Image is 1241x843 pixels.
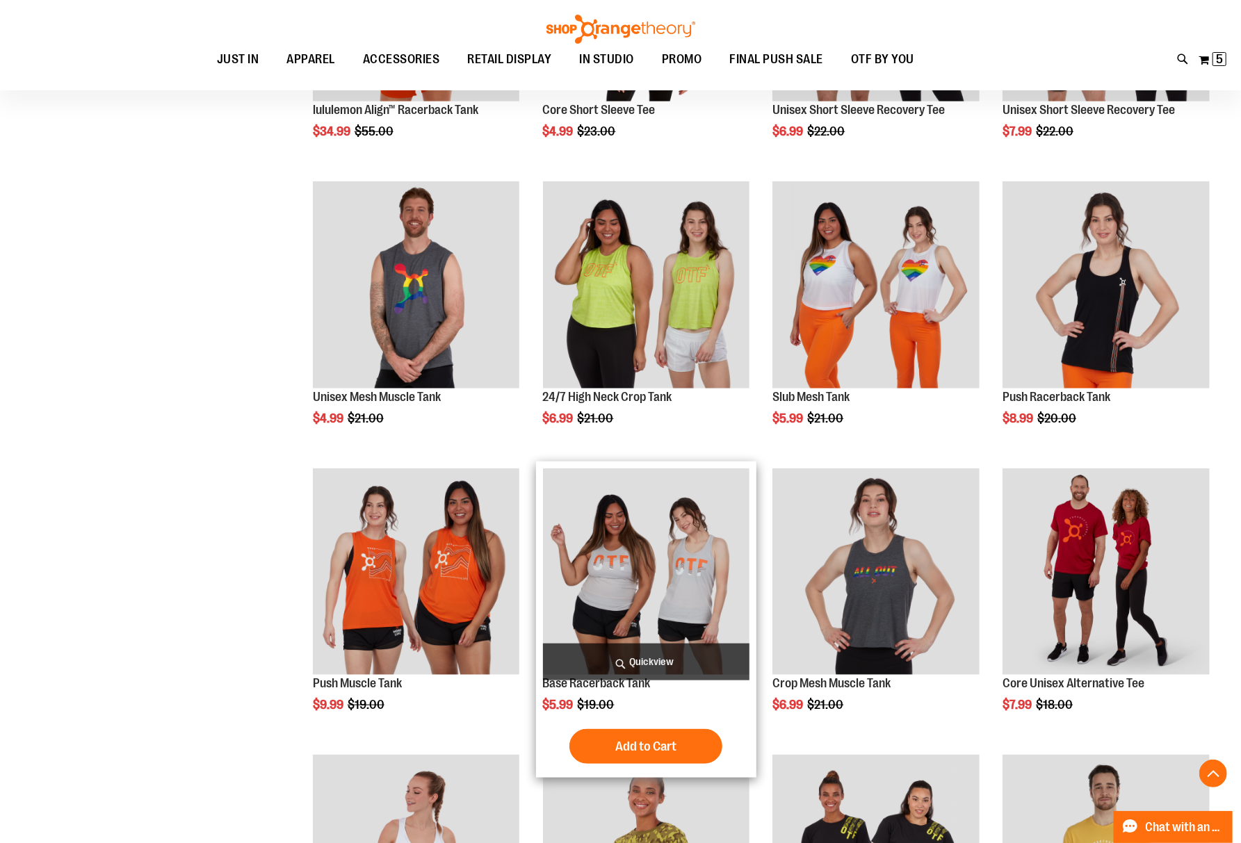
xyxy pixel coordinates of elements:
img: Product image for Push Muscle Tank [313,468,520,676]
span: $5.99 [772,411,805,425]
a: Unisex Short Sleeve Recovery Tee [772,103,945,117]
a: Product image for 24/7 High Neck Crop Tank [543,181,750,391]
a: 24/7 High Neck Crop Tank [543,390,672,404]
a: Product image for Slub Mesh Tank [772,181,980,391]
a: Unisex Mesh Muscle Tank [313,390,441,404]
a: Unisex Short Sleeve Recovery Tee [1003,103,1175,117]
img: Product image for Crop Mesh Muscle Tank [772,468,980,676]
span: JUST IN [217,44,259,75]
span: $23.00 [578,124,618,138]
a: Crop Mesh Muscle Tank [772,676,891,690]
span: $4.99 [543,124,576,138]
a: ACCESSORIES [349,44,454,76]
a: Base Racerback Tank [543,676,651,690]
span: $9.99 [313,698,346,712]
img: Product image for Base Racerback Tank [543,468,750,676]
div: product [306,461,527,747]
span: $4.99 [313,411,346,425]
a: Core Unisex Alternative Tee [1003,676,1144,690]
button: Add to Cart [569,729,722,764]
a: IN STUDIO [566,44,649,76]
div: product [765,461,987,747]
span: $6.99 [772,698,805,712]
a: OTF BY YOU [837,44,928,76]
img: Product image for Core Unisex Alternative Tee [1003,468,1210,676]
img: Product image for Push Racerback Tank [1003,181,1210,388]
span: $6.99 [772,124,805,138]
span: FINAL PUSH SALE [730,44,824,75]
a: Product image for Unisex Mesh Muscle Tank [313,181,520,391]
span: Chat with an Expert [1146,821,1224,834]
span: $21.00 [348,411,386,425]
span: $8.99 [1003,411,1035,425]
span: $55.00 [355,124,396,138]
img: Product image for Slub Mesh Tank [772,181,980,388]
a: Product image for Core Unisex Alternative Tee [1003,468,1210,678]
button: Back To Top [1199,760,1227,787]
span: $5.99 [543,698,576,712]
span: PROMO [662,44,702,75]
span: $18.00 [1036,698,1075,712]
div: product [765,174,987,460]
span: Add to Cart [615,739,676,754]
img: Product image for 24/7 High Neck Crop Tank [543,181,750,388]
span: $34.99 [313,124,352,138]
span: $22.00 [807,124,847,138]
span: $21.00 [578,411,616,425]
a: lululemon Align™ Racerback Tank [313,103,478,117]
a: PROMO [648,44,716,76]
a: Product image for Base Racerback Tank [543,468,750,678]
button: Chat with an Expert [1114,811,1233,843]
span: $21.00 [807,698,845,712]
span: $19.00 [578,698,617,712]
span: IN STUDIO [580,44,635,75]
span: $19.00 [348,698,387,712]
div: product [996,461,1217,747]
span: $20.00 [1037,411,1078,425]
div: product [536,461,757,778]
a: FINAL PUSH SALE [716,44,838,76]
span: OTF BY YOU [851,44,914,75]
div: product [536,174,757,460]
a: Quickview [543,644,750,680]
div: product [306,174,527,460]
img: Shop Orangetheory [544,15,697,44]
a: Slub Mesh Tank [772,390,850,404]
span: $6.99 [543,411,576,425]
a: JUST IN [203,44,273,76]
a: Core Short Sleeve Tee [543,103,656,117]
img: Product image for Unisex Mesh Muscle Tank [313,181,520,388]
div: product [996,174,1217,460]
span: $22.00 [1036,124,1076,138]
span: $21.00 [807,411,845,425]
span: $7.99 [1003,698,1034,712]
a: Product image for Crop Mesh Muscle Tank [772,468,980,678]
a: RETAIL DISPLAY [454,44,566,76]
span: RETAIL DISPLAY [468,44,552,75]
span: ACCESSORIES [363,44,440,75]
span: 5 [1216,52,1223,66]
a: Push Muscle Tank [313,676,402,690]
a: Push Racerback Tank [1003,390,1110,404]
a: Product image for Push Muscle Tank [313,468,520,678]
span: $7.99 [1003,124,1034,138]
a: Product image for Push Racerback Tank [1003,181,1210,391]
a: APPAREL [273,44,350,75]
span: APPAREL [287,44,336,75]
